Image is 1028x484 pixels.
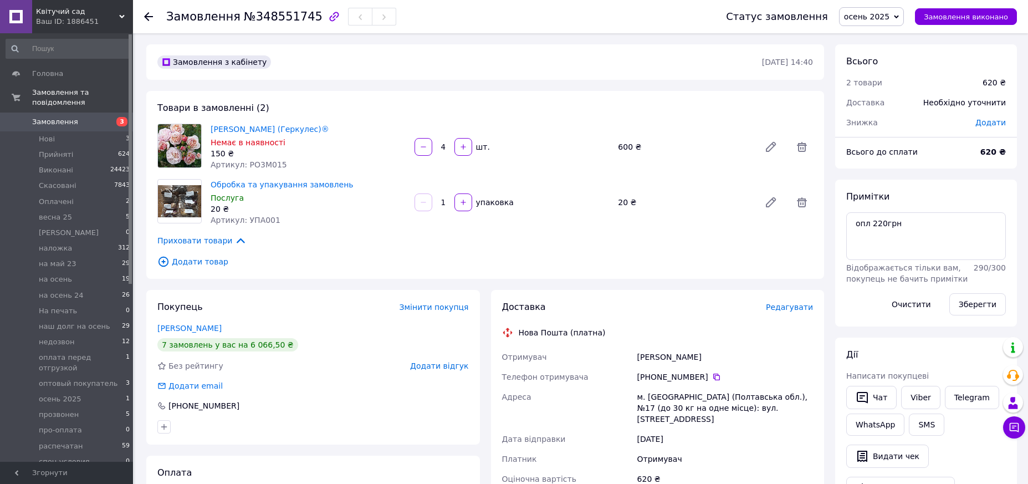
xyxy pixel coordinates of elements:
[157,302,203,312] span: Покупець
[516,327,608,338] div: Нова Пошта (платна)
[949,293,1006,315] button: Зберегти
[39,337,74,347] span: недозвон
[157,55,271,69] div: Замовлення з кабінету
[882,293,940,315] button: Очистити
[846,445,929,468] button: Видати чек
[726,11,828,22] div: Статус замовлення
[126,394,130,404] span: 1
[126,228,130,238] span: 0
[144,11,153,22] div: Повернутися назад
[32,117,78,127] span: Замовлення
[901,386,940,409] a: Viber
[39,134,55,144] span: Нові
[39,228,99,238] span: [PERSON_NAME]
[118,150,130,160] span: 624
[766,303,813,312] span: Редагувати
[915,8,1017,25] button: Замовлення виконано
[211,193,244,202] span: Послуга
[473,141,491,152] div: шт.
[122,441,130,451] span: 59
[126,410,130,420] span: 5
[39,181,76,191] span: Скасовані
[975,118,1006,127] span: Додати
[846,147,918,156] span: Всього до сплати
[39,394,81,404] span: осень 2025
[122,337,130,347] span: 12
[39,165,73,175] span: Виконані
[116,117,127,126] span: 3
[167,400,241,411] div: [PHONE_NUMBER]
[846,191,889,202] span: Примітки
[635,429,815,449] div: [DATE]
[157,235,247,247] span: Приховати товари
[613,139,755,155] div: 600 ₴
[110,165,130,175] span: 24423
[158,124,201,167] img: Троянда Herkules (Геркулес)®
[39,197,74,207] span: Оплачені
[791,136,813,158] span: Видалити
[126,457,130,467] span: 0
[211,203,406,215] div: 20 ₴
[39,243,72,253] span: наложка
[168,361,223,370] span: Без рейтингу
[122,291,130,300] span: 26
[39,410,79,420] span: прозвонен
[917,90,1012,115] div: Необхідно уточнити
[126,353,130,373] span: 1
[211,216,280,225] span: Артикул: УПА001
[39,306,77,316] span: На печать
[39,274,72,284] span: на осень
[846,98,884,107] span: Доставка
[39,291,84,300] span: на осень 24
[502,475,576,483] span: Оціночна вартість
[211,125,329,134] a: [PERSON_NAME] (Геркулес)®
[846,263,968,283] span: Відображається тільки вам, покупець не бачить примітки
[846,349,858,360] span: Дії
[502,435,566,444] span: Дата відправки
[158,185,201,218] img: Обробка та упакування замовлень
[32,69,63,79] span: Головна
[156,380,224,391] div: Додати email
[791,191,813,213] span: Видалити
[36,17,133,27] div: Ваш ID: 1886451
[166,10,241,23] span: Замовлення
[118,243,130,253] span: 312
[924,13,1008,21] span: Замовлення виконано
[760,136,782,158] a: Редагувати
[502,393,531,401] span: Адреса
[980,147,1006,156] b: 620 ₴
[157,256,813,268] span: Додати товар
[613,195,755,210] div: 20 ₴
[39,259,76,269] span: на май 23
[846,386,897,409] button: Чат
[983,77,1006,88] div: 620 ₴
[157,338,298,351] div: 7 замовлень у вас на 6 066,50 ₴
[635,387,815,429] div: м. [GEOGRAPHIC_DATA] (Полтавська обл.), №17 (до 30 кг на одне місце): вул. [STREET_ADDRESS]
[846,118,878,127] span: Знижка
[909,414,944,436] button: SMS
[846,414,904,436] a: WhatsApp
[760,191,782,213] a: Редагувати
[211,160,287,169] span: Артикул: РО3М015
[974,263,1006,272] span: 290 / 300
[167,380,224,391] div: Додати email
[410,361,468,370] span: Додати відгук
[126,197,130,207] span: 2
[244,10,323,23] span: №348551745
[39,379,118,389] span: оптовый покупатель
[157,467,192,478] span: Оплата
[39,353,126,373] span: оплата перед отгрузкой
[637,371,813,383] div: [PHONE_NUMBER]
[126,379,130,389] span: 3
[945,386,999,409] a: Telegram
[126,306,130,316] span: 0
[846,56,878,67] span: Всього
[32,88,133,108] span: Замовлення та повідомлення
[846,371,929,380] span: Написати покупцеві
[39,441,83,451] span: распечатан
[762,58,813,67] time: [DATE] 14:40
[126,425,130,435] span: 0
[157,324,222,333] a: [PERSON_NAME]
[39,457,90,467] span: спец.условия
[39,150,73,160] span: Прийняті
